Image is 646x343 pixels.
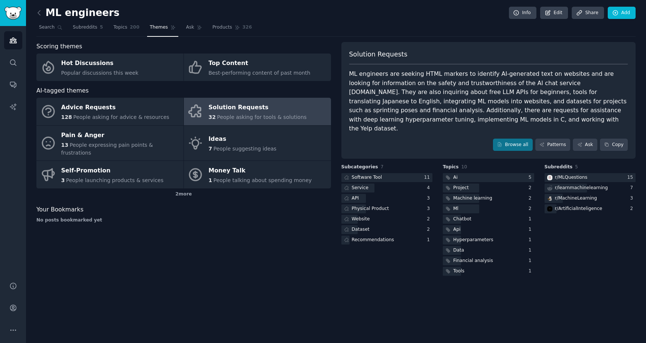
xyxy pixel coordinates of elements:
[36,22,65,37] a: Search
[443,164,459,171] span: Topics
[208,102,306,114] div: Solution Requests
[111,22,142,37] a: Topics200
[443,267,534,276] a: Tools1
[529,185,534,191] div: 2
[36,161,184,188] a: Self-Promotion3People launching products & services
[214,177,312,183] span: People talking about spending money
[529,174,534,181] div: 5
[39,24,55,31] span: Search
[608,7,636,19] a: Add
[493,139,533,151] a: Browse all
[427,206,432,212] div: 3
[36,126,184,161] a: Pain & Anger13People expressing pain points & frustrations
[66,177,163,183] span: People launching products & services
[212,24,232,31] span: Products
[545,194,636,203] a: MachineLearningr/MachineLearning3
[36,42,82,51] span: Scoring themes
[443,204,534,214] a: Ml2
[341,225,433,234] a: Dataset2
[61,177,65,183] span: 3
[427,195,432,202] div: 3
[545,204,636,214] a: ArtificialInteligencer/ArtificialInteligence2
[70,22,105,37] a: Subreddits5
[509,7,536,19] a: Info
[341,164,378,171] span: Subcategories
[352,216,370,223] div: Website
[184,161,331,188] a: Money Talk1People talking about spending money
[208,58,310,69] div: Top Content
[453,237,493,243] div: Hyperparameters
[61,70,139,76] span: Popular discussions this week
[4,7,22,20] img: GummySearch logo
[73,24,97,31] span: Subreddits
[427,216,432,223] div: 2
[630,185,636,191] div: 7
[341,215,433,224] a: Website2
[453,216,471,223] div: Chatbot
[529,216,534,223] div: 1
[352,195,359,202] div: API
[443,194,534,203] a: Machine learning2
[184,22,205,37] a: Ask
[529,247,534,254] div: 1
[61,165,164,177] div: Self-Promotion
[540,7,568,19] a: Edit
[36,205,84,214] span: Your Bookmarks
[453,258,493,264] div: Financial analysis
[630,206,636,212] div: 2
[529,268,534,275] div: 1
[529,226,534,233] div: 1
[36,98,184,125] a: Advice Requests128People asking for advice & resources
[555,195,597,202] div: r/ MachineLearning
[341,173,433,182] a: Software Tool11
[453,247,464,254] div: Data
[36,188,331,200] div: 2 more
[217,114,306,120] span: People asking for tools & solutions
[545,164,573,171] span: Subreddits
[443,225,534,234] a: Api1
[36,54,184,81] a: Hot DiscussionsPopular discussions this week
[36,217,331,224] div: No posts bookmarked yet
[341,204,433,214] a: Physical Product3
[443,184,534,193] a: Project2
[545,184,636,193] a: r/learnmachinelearning7
[529,206,534,212] div: 2
[210,22,254,37] a: Products326
[73,114,169,120] span: People asking for advice & resources
[627,174,636,181] div: 15
[600,139,628,151] button: Copy
[61,114,72,120] span: 128
[427,237,432,243] div: 1
[352,174,382,181] div: Software Tool
[547,175,552,180] img: MLQuestions
[61,142,68,148] span: 13
[453,174,458,181] div: Ai
[208,165,312,177] div: Money Talk
[184,98,331,125] a: Solution Requests32People asking for tools & solutions
[243,24,252,31] span: 326
[150,24,168,31] span: Themes
[453,195,492,202] div: Machine learning
[427,226,432,233] div: 2
[547,196,552,201] img: MachineLearning
[529,237,534,243] div: 1
[349,69,628,133] div: ML engineers are seeking HTML markers to identify AI-generated text on websites and are looking f...
[341,184,433,193] a: Service4
[208,146,212,152] span: 7
[630,195,636,202] div: 3
[352,206,389,212] div: Physical Product
[443,246,534,255] a: Data1
[461,164,467,169] span: 10
[453,268,464,275] div: Tools
[61,142,153,156] span: People expressing pain points & frustrations
[184,54,331,81] a: Top ContentBest-performing content of past month
[208,133,276,145] div: Ideas
[443,256,534,266] a: Financial analysis1
[36,86,89,96] span: AI-tagged themes
[113,24,127,31] span: Topics
[61,102,169,114] div: Advice Requests
[453,226,461,233] div: Api
[61,129,180,141] div: Pain & Anger
[208,177,212,183] span: 1
[208,114,215,120] span: 32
